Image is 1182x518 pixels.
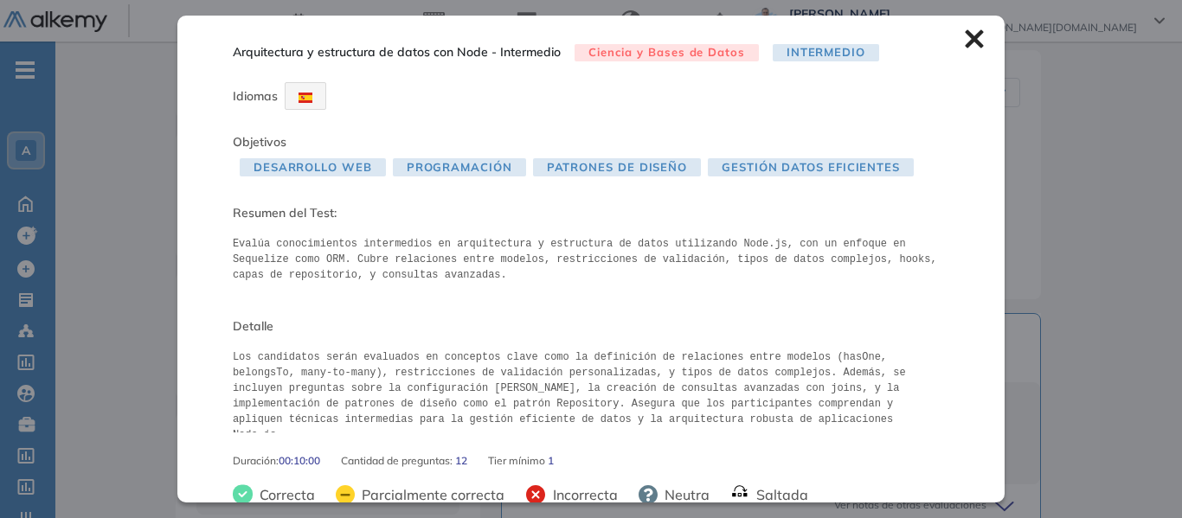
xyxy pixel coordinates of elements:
span: Objetivos [233,134,286,150]
span: 12 [455,453,467,469]
span: Resumen del Test: [233,204,949,222]
span: Cantidad de preguntas: [341,453,455,469]
span: Idiomas [233,88,278,104]
span: Desarrollo Web [240,158,386,176]
div: Widget de chat [1095,435,1182,518]
span: Patrones de Diseño [533,158,701,176]
span: Saltada [749,484,808,505]
span: Parcialmente correcta [355,484,504,505]
span: Intermedio [773,44,879,62]
span: Detalle [233,317,949,336]
span: Ciencia y Bases de Datos [575,44,759,62]
span: Incorrecta [546,484,618,505]
span: Neutra [658,484,710,505]
pre: Los candidatos serán evaluados en conceptos clave como la definición de relaciones entre modelos ... [233,349,949,432]
span: 1 [548,453,554,469]
span: Arquitectura y estructura de datos con Node - Intermedio [233,43,561,61]
span: Gestión Datos Eficientes [708,158,914,176]
span: Duración : [233,453,279,469]
iframe: Chat Widget [1095,435,1182,518]
pre: Evalúa conocimientos intermedios en arquitectura y estructura de datos utilizando Node.js, con un... [233,236,949,283]
img: ESP [299,93,312,103]
span: Correcta [253,484,315,505]
span: Tier mínimo [488,453,548,469]
span: Programación [393,158,526,176]
span: 00:10:00 [279,453,320,469]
